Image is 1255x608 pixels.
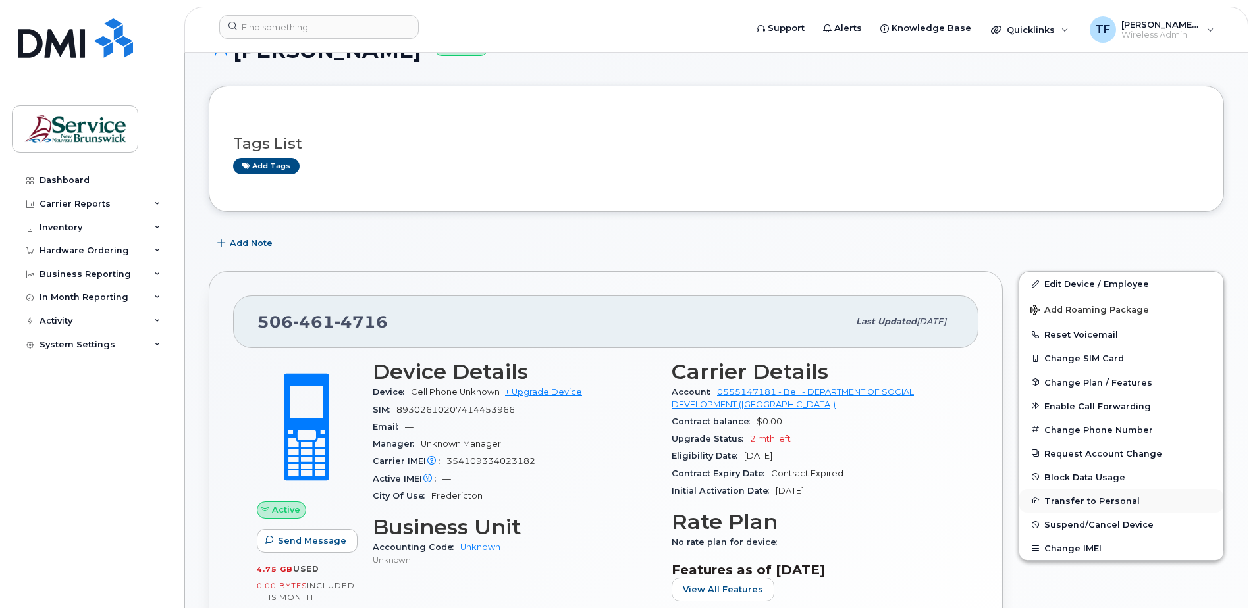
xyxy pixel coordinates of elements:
[233,136,1200,152] h3: Tags List
[856,317,917,326] span: Last updated
[1019,442,1223,465] button: Request Account Change
[1121,30,1200,40] span: Wireless Admin
[1007,24,1055,35] span: Quicklinks
[257,529,358,553] button: Send Message
[1081,16,1223,43] div: Torres-Flores, Fernando (SD/DS)
[744,451,772,461] span: [DATE]
[373,360,656,384] h3: Device Details
[871,15,980,41] a: Knowledge Base
[672,417,757,426] span: Contract balance
[768,22,805,35] span: Support
[1019,489,1223,513] button: Transfer to Personal
[373,387,411,397] span: Device
[672,387,717,397] span: Account
[1019,370,1223,394] button: Change Plan / Features
[272,503,300,516] span: Active
[460,542,500,552] a: Unknown
[672,486,776,495] span: Initial Activation Date
[1019,295,1223,322] button: Add Roaming Package
[814,15,871,41] a: Alerts
[421,439,501,449] span: Unknown Manager
[278,534,346,547] span: Send Message
[750,434,791,443] span: 2 mth left
[431,491,483,501] span: Fredericton
[373,405,396,415] span: SIM
[1019,418,1223,442] button: Change Phone Number
[672,387,914,409] a: 0555147181 - Bell - DEPARTMENT OF SOCIAL DEVELOPMENT ([GEOGRAPHIC_DATA])
[405,422,414,432] span: —
[442,474,451,484] span: —
[672,562,955,578] h3: Features as of [DATE]
[411,387,500,397] span: Cell Phone Unknown
[257,581,307,590] span: 0.00 Bytes
[1019,513,1223,536] button: Suspend/Cancel Device
[1019,322,1223,346] button: Reset Voicemail
[334,312,388,332] span: 4716
[834,22,862,35] span: Alerts
[672,469,771,478] span: Contract Expiry Date
[373,439,421,449] span: Manager
[672,451,744,461] span: Eligibility Date
[672,360,955,384] h3: Carrier Details
[776,486,804,495] span: [DATE]
[1121,19,1200,30] span: [PERSON_NAME] (SD/DS)
[396,405,515,415] span: 89302610207414453966
[1044,520,1154,530] span: Suspend/Cancel Device
[219,15,419,39] input: Find something...
[1019,346,1223,370] button: Change SIM Card
[1019,394,1223,418] button: Enable Call Forwarding
[373,474,442,484] span: Active IMEI
[672,434,750,443] span: Upgrade Status
[373,491,431,501] span: City Of Use
[683,583,763,595] span: View All Features
[257,565,293,574] span: 4.75 GB
[672,537,784,547] span: No rate plan for device
[1044,401,1151,411] span: Enable Call Forwarding
[233,158,300,174] a: Add tags
[757,417,782,426] span: $0.00
[771,469,843,478] span: Contract Expired
[446,456,535,466] span: 354109334023182
[230,237,273,249] span: Add Note
[1096,22,1110,38] span: TF
[373,422,405,432] span: Email
[505,387,582,397] a: + Upgrade Device
[672,510,955,534] h3: Rate Plan
[1030,305,1149,317] span: Add Roaming Package
[293,564,319,574] span: used
[373,456,446,466] span: Carrier IMEI
[1019,536,1223,560] button: Change IMEI
[373,554,656,565] p: Unknown
[892,22,971,35] span: Knowledge Base
[373,515,656,539] h3: Business Unit
[672,578,774,601] button: View All Features
[982,16,1078,43] div: Quicklinks
[209,232,284,255] button: Add Note
[293,312,334,332] span: 461
[1019,465,1223,489] button: Block Data Usage
[257,312,388,332] span: 506
[917,317,946,326] span: [DATE]
[373,542,460,552] span: Accounting Code
[1044,377,1152,387] span: Change Plan / Features
[747,15,814,41] a: Support
[1019,272,1223,295] a: Edit Device / Employee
